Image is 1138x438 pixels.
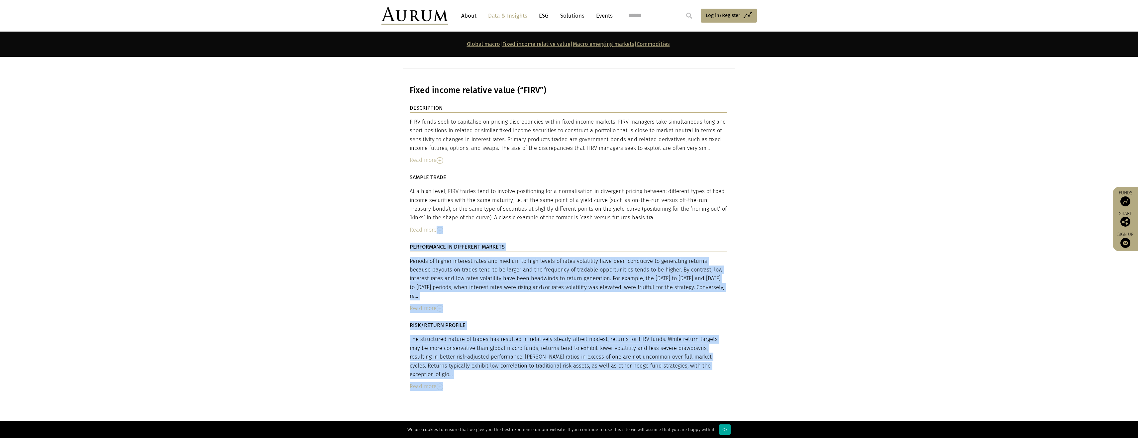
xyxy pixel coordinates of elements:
div: Read more [410,156,727,164]
div: Read more [410,304,727,313]
a: Fixed income relative value [502,41,570,47]
strong: RISK/RETURN PROFILE [410,322,466,328]
img: Share this post [1120,217,1130,227]
a: Events [593,10,613,22]
div: The structured nature of trades has resulted in relatively steady, albeit modest, returns for FIR... [410,335,727,379]
div: FIRV funds seek to capitalise on pricing discrepancies within fixed income markets. FIRV managers... [410,118,727,153]
a: Funds [1116,190,1135,206]
a: Solutions [557,10,588,22]
a: Sign up [1116,232,1135,248]
img: Read More [437,383,443,390]
img: Read More [437,157,443,164]
a: Data & Insights [485,10,531,22]
strong: SAMPLE TRADE [410,174,446,180]
a: Log in/Register [701,9,757,23]
img: Aurum [381,7,448,25]
div: Read more [410,226,727,234]
span: Log in/Register [706,11,740,19]
div: At a high level, FIRV trades tend to involve positioning for a normalisation in divergent pricing... [410,187,727,222]
div: Read more [410,382,727,391]
input: Submit [682,9,696,22]
strong: | | | [467,41,670,47]
img: Sign up to our newsletter [1120,238,1130,248]
a: Commodities [637,41,670,47]
a: Macro emerging markets [573,41,634,47]
img: Read More [437,227,443,234]
a: ESG [536,10,552,22]
div: Share [1116,211,1135,227]
img: Read More [437,305,443,312]
strong: DESCRIPTION [410,105,443,111]
h3: Fixed income relative value (“FIRV”) [410,85,727,95]
img: Access Funds [1120,196,1130,206]
a: Global macro [467,41,500,47]
div: Periods of higher interest rates and medium to high levels of rates volatility have been conduciv... [410,257,727,301]
a: About [458,10,480,22]
div: Ok [719,424,731,435]
strong: PERFORMANCE IN DIFFERENT MARKETS [410,244,505,250]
